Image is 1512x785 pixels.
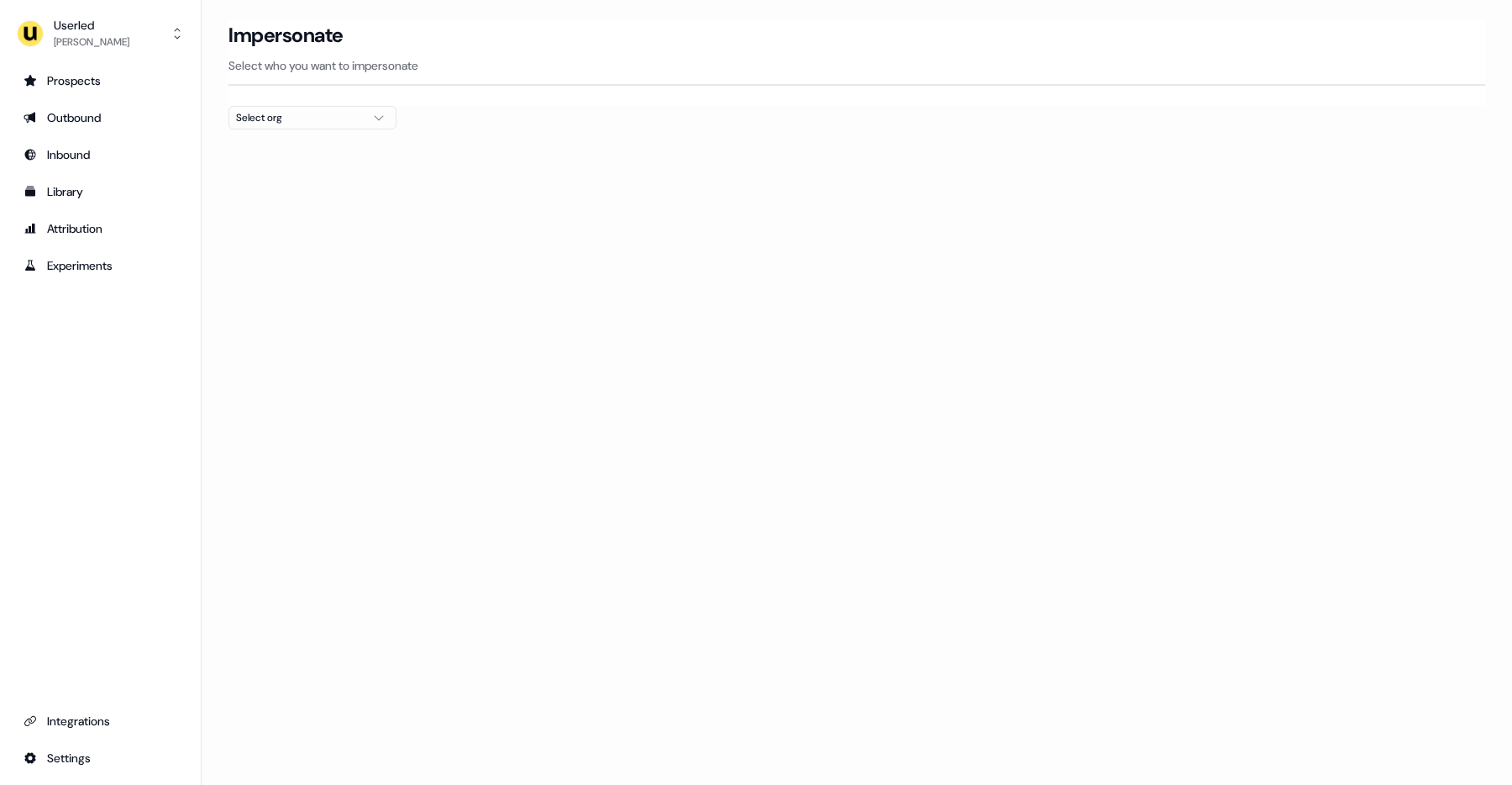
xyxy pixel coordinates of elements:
[13,252,187,279] a: Go to experiments
[228,57,1485,74] p: Select who you want to impersonate
[13,215,187,242] a: Go to attribution
[24,220,177,237] div: Attribution
[13,708,187,735] a: Go to integrations
[13,745,187,772] a: Go to integrations
[228,23,344,48] h3: Impersonate
[24,713,177,730] div: Integrations
[24,109,177,126] div: Outbound
[54,17,129,34] div: Userled
[24,750,177,767] div: Settings
[13,104,187,131] a: Go to outbound experience
[13,141,187,168] a: Go to Inbound
[24,183,177,200] div: Library
[228,106,396,129] button: Select org
[24,146,177,163] div: Inbound
[13,178,187,205] a: Go to templates
[24,72,177,89] div: Prospects
[24,257,177,274] div: Experiments
[13,67,187,94] a: Go to prospects
[54,34,129,50] div: [PERSON_NAME]
[13,13,187,54] button: Userled[PERSON_NAME]
[236,109,362,126] div: Select org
